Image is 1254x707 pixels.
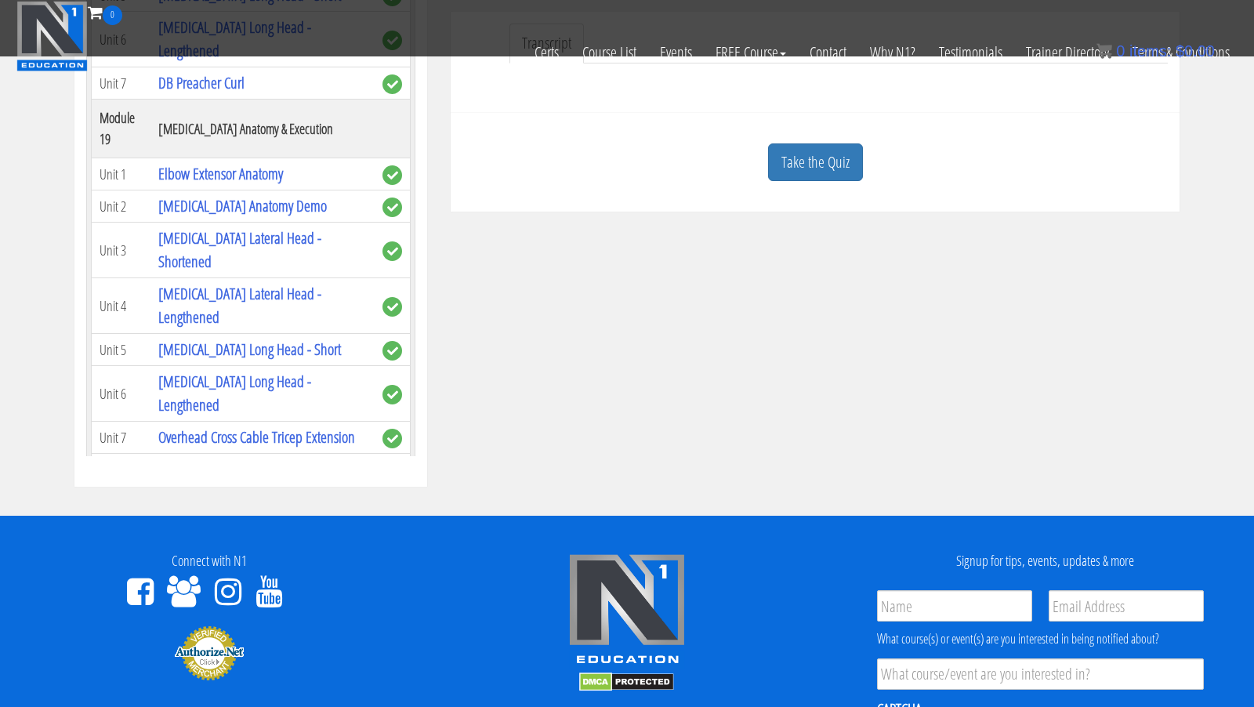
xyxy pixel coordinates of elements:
[16,1,88,71] img: n1-education
[1096,42,1215,60] a: 0 items: $0.00
[1176,42,1215,60] bdi: 0.00
[92,334,150,366] td: Unit 5
[88,2,122,23] a: 0
[927,25,1014,80] a: Testimonials
[1176,42,1184,60] span: $
[382,297,402,317] span: complete
[382,341,402,361] span: complete
[92,278,150,334] td: Unit 4
[1116,42,1125,60] span: 0
[158,371,311,415] a: [MEDICAL_DATA] Long Head - Lengthened
[92,223,150,278] td: Unit 3
[158,283,321,328] a: [MEDICAL_DATA] Lateral Head - Lengthened
[158,227,321,272] a: [MEDICAL_DATA] Lateral Head - Shortened
[1121,25,1241,80] a: Terms & Conditions
[704,25,798,80] a: FREE Course
[92,454,150,486] td: Unit 8
[382,165,402,185] span: complete
[382,385,402,404] span: complete
[877,658,1204,690] input: What course/event are you interested in?
[1049,590,1204,622] input: Email Address
[92,366,150,422] td: Unit 6
[12,553,406,569] h4: Connect with N1
[92,190,150,223] td: Unit 2
[648,25,704,80] a: Events
[382,74,402,94] span: complete
[848,553,1242,569] h4: Signup for tips, events, updates & more
[877,590,1032,622] input: Name
[92,100,150,158] th: Module 19
[571,25,648,80] a: Course List
[103,5,122,25] span: 0
[523,25,571,80] a: Certs
[579,673,674,691] img: DMCA.com Protection Status
[158,163,283,184] a: Elbow Extensor Anatomy
[1129,42,1171,60] span: items:
[92,67,150,100] td: Unit 7
[858,25,927,80] a: Why N1?
[174,625,245,681] img: Authorize.Net Merchant - Click to Verify
[768,143,863,182] a: Take the Quiz
[1014,25,1121,80] a: Trainer Directory
[92,158,150,190] td: Unit 1
[150,100,375,158] th: [MEDICAL_DATA] Anatomy & Execution
[382,241,402,261] span: complete
[158,426,355,448] a: Overhead Cross Cable Tricep Extension
[798,25,858,80] a: Contact
[158,195,327,216] a: [MEDICAL_DATA] Anatomy Demo
[158,339,341,360] a: [MEDICAL_DATA] Long Head - Short
[92,422,150,454] td: Unit 7
[382,429,402,448] span: complete
[158,72,245,93] a: DB Preacher Curl
[1096,43,1112,59] img: icon11.png
[568,553,686,669] img: n1-edu-logo
[382,198,402,217] span: complete
[877,629,1204,648] div: What course(s) or event(s) are you interested in being notified about?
